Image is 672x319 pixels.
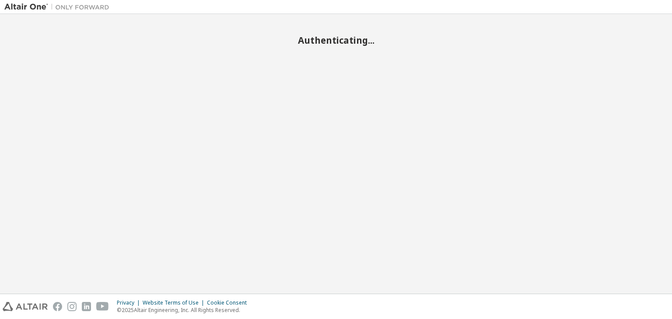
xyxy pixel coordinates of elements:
[96,302,109,311] img: youtube.svg
[117,306,252,314] p: © 2025 Altair Engineering, Inc. All Rights Reserved.
[53,302,62,311] img: facebook.svg
[82,302,91,311] img: linkedin.svg
[143,299,207,306] div: Website Terms of Use
[4,3,114,11] img: Altair One
[207,299,252,306] div: Cookie Consent
[117,299,143,306] div: Privacy
[3,302,48,311] img: altair_logo.svg
[67,302,77,311] img: instagram.svg
[4,35,668,46] h2: Authenticating...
